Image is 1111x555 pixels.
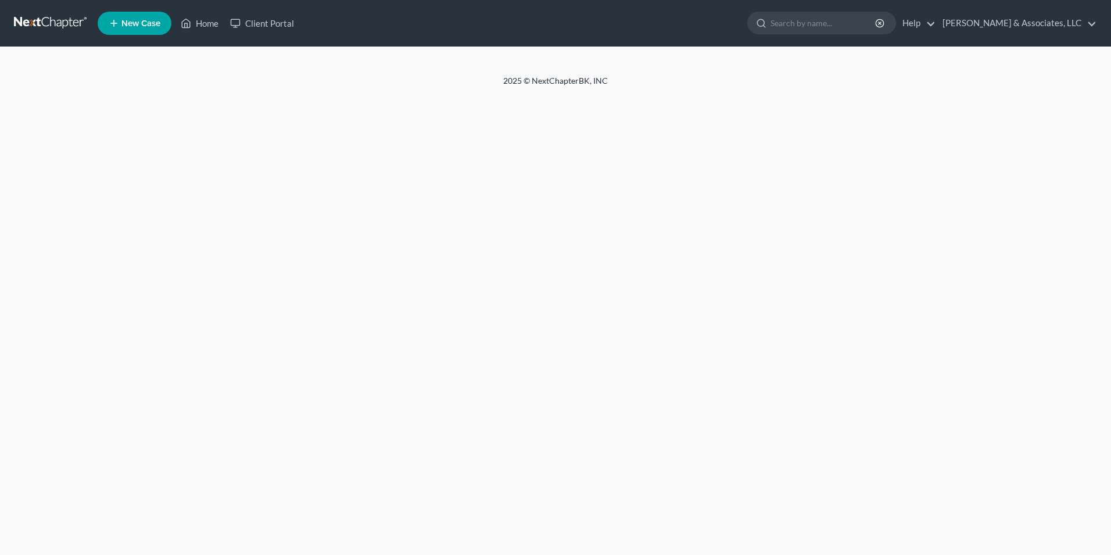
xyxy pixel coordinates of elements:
[770,12,877,34] input: Search by name...
[897,13,936,34] a: Help
[937,13,1096,34] a: [PERSON_NAME] & Associates, LLC
[175,13,224,34] a: Home
[121,19,160,28] span: New Case
[224,75,887,96] div: 2025 © NextChapterBK, INC
[224,13,300,34] a: Client Portal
